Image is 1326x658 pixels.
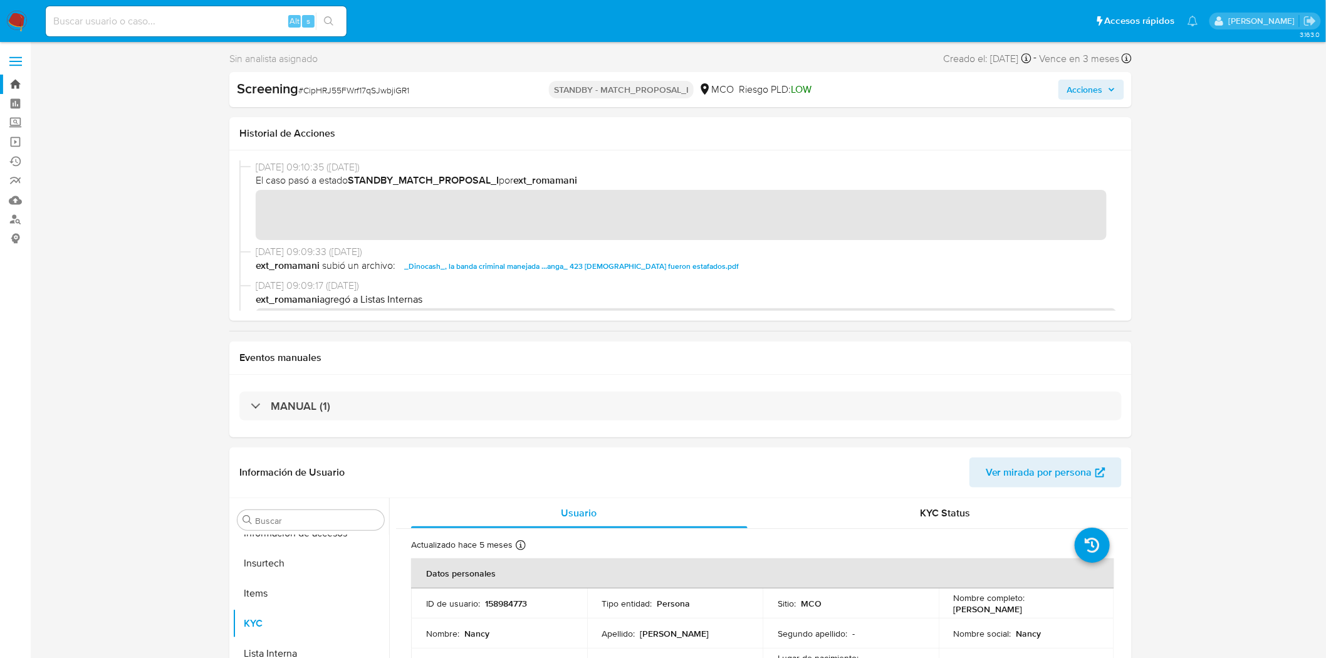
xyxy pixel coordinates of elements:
p: Nombre completo : [954,592,1025,603]
span: # CipHRJ55FWrf17qSJwbjiGR1 [298,84,409,97]
p: [PERSON_NAME] [954,603,1023,615]
span: Sin analista asignado [229,52,318,66]
h3: MANUAL (1) [271,399,330,413]
p: Sitio : [778,598,796,609]
p: Nombre social : [954,628,1011,639]
h1: Eventos manuales [239,352,1122,364]
a: Notificaciones [1188,16,1198,26]
input: Buscar usuario o caso... [46,13,347,29]
input: Buscar [255,515,379,526]
span: LOW [791,82,812,97]
button: Insurtech [232,548,389,578]
p: - [852,628,855,639]
div: MANUAL (1) [239,392,1122,420]
p: Tipo entidad : [602,598,652,609]
p: ID de usuario : [426,598,480,609]
span: s [306,15,310,27]
span: Acciones [1067,80,1103,100]
span: - [1034,50,1037,67]
span: Alt [290,15,300,27]
span: Usuario [561,506,597,520]
p: diana.espejo@mercadolibre.com.co [1228,15,1299,27]
span: Ver mirada por persona [986,457,1092,488]
p: Actualizado hace 5 meses [411,539,513,551]
div: MCO [699,83,734,97]
b: Screening [237,78,298,98]
p: 158984773 [485,598,527,609]
span: Accesos rápidos [1105,14,1175,28]
div: Creado el: [DATE] [944,50,1031,67]
p: MCO [801,598,822,609]
span: Riesgo PLD: [739,83,812,97]
p: Apellido : [602,628,635,639]
p: STANDBY - MATCH_PROPOSAL_I [549,81,694,98]
p: Nancy [1016,628,1041,639]
p: Nancy [464,628,489,639]
button: search-icon [316,13,342,30]
a: Salir [1303,14,1317,28]
span: Vence en 3 meses [1040,52,1120,66]
span: KYC Status [921,506,971,520]
button: KYC [232,608,389,639]
p: Segundo apellido : [778,628,847,639]
h1: Información de Usuario [239,466,345,479]
p: Nombre : [426,628,459,639]
button: Acciones [1058,80,1124,100]
th: Datos personales [411,558,1114,588]
button: Buscar [243,515,253,525]
button: Ver mirada por persona [969,457,1122,488]
p: [PERSON_NAME] [640,628,709,639]
p: Persona [657,598,691,609]
button: Items [232,578,389,608]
